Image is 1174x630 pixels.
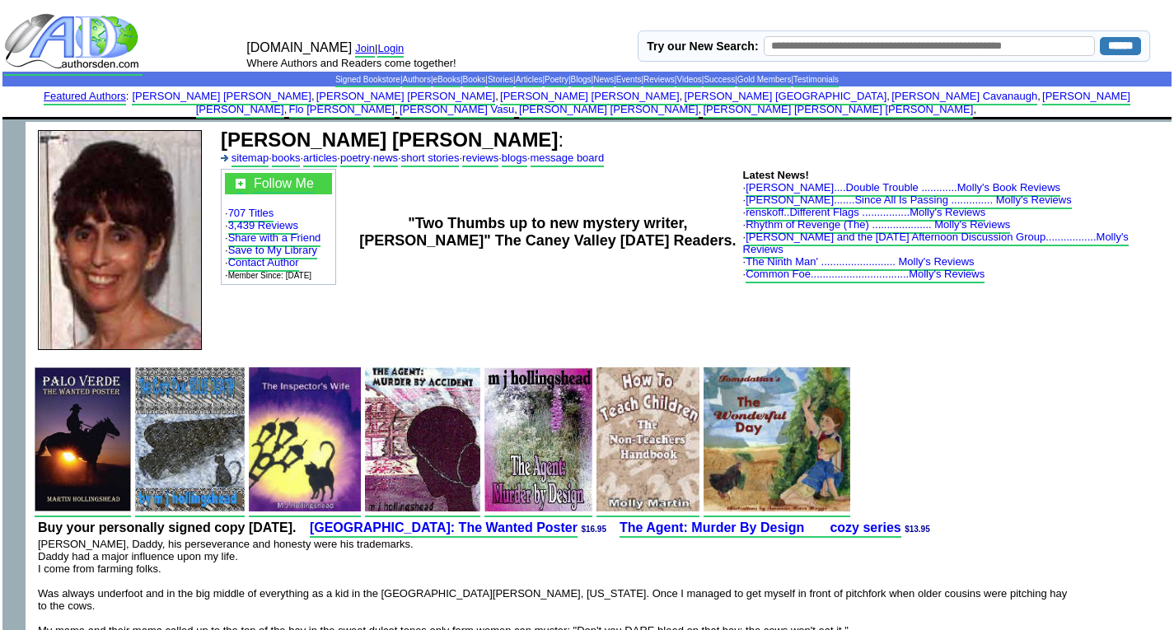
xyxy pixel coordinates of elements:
font: i [890,92,891,101]
font: i [976,105,978,114]
font: | [375,42,409,58]
a: Contact Author [228,256,299,272]
a: Gold Members [737,75,792,87]
font: · [743,268,985,283]
a: [PERSON_NAME] Vasu [400,103,514,119]
img: logo_ad.gif [4,12,143,70]
img: 254.jpg [704,367,850,511]
a: short stories [401,152,460,167]
a: books [272,152,301,167]
font: i [498,92,500,101]
a: Featured Authors [44,90,126,105]
font: · [743,181,1060,197]
font: · [743,206,986,222]
a: Poetry [545,75,568,87]
a: Success [704,75,735,87]
a: [PERSON_NAME] [PERSON_NAME] [500,90,679,105]
img: shim.gif [701,439,702,440]
font: · · · · · · [225,173,332,281]
font: Follow Me [254,176,314,190]
img: 5258.jpg [484,367,592,511]
font: · [743,218,1011,234]
font: i [1041,92,1042,101]
a: [PERSON_NAME] [PERSON_NAME] [132,90,311,105]
a: Common Foe.................................Molly's Reviews [746,268,985,283]
font: · · · · · · · · [221,152,604,164]
img: 311.jpg [365,367,479,511]
font: i [287,105,288,114]
img: shim.gif [246,439,247,440]
img: 1430.jpg [596,367,699,511]
a: [PERSON_NAME] [GEOGRAPHIC_DATA] [684,90,886,105]
a: [PERSON_NAME] [PERSON_NAME] [519,103,698,119]
font: i [682,92,684,101]
font: : [221,128,564,151]
img: 1352.jpg [135,367,245,511]
a: The Ninth Man' ......................... Molly's Reviews [746,255,974,271]
font: : [44,90,129,105]
a: sitemap [232,152,269,167]
a: Books [463,75,486,87]
a: Events [616,75,642,87]
span: $13.95 [905,525,930,534]
a: The Agent: Murder By Design cozy series [620,520,901,538]
font: i [701,105,703,114]
img: a_336699.gif [221,155,228,161]
a: Articles [516,75,543,87]
img: 84.jpg [38,130,202,350]
a: [PERSON_NAME] and the [DATE] Afternoon Discussion Group.................Molly's Reviews [743,231,1129,259]
b: The Agent: Murder By Design cozy series [620,520,901,534]
a: [PERSON_NAME] [PERSON_NAME] [196,90,1130,119]
a: Login [377,42,404,58]
b: "Two Thumbs up to new mystery writer, [PERSON_NAME]" The Caney Valley [DATE] Readers. [359,215,736,249]
a: Flo [PERSON_NAME] [289,103,395,119]
a: news [373,152,398,167]
a: Join [355,42,375,58]
a: [GEOGRAPHIC_DATA]: The Wanted Poster [310,520,578,538]
a: [PERSON_NAME]....Double Trouble ............Molly's Book Reviews [746,181,1060,197]
a: Blogs [571,75,592,87]
a: News [593,75,614,87]
a: reviews [462,152,498,167]
a: Testimonials [793,75,839,87]
a: Signed Bookstore [335,75,400,87]
span: | | | | | | | | | | | | | | [335,75,839,87]
a: Save to My Library [228,244,317,259]
img: shim.gif [482,439,483,440]
img: shim.gif [362,439,363,440]
a: eBooks [433,75,461,87]
font: Where Authors and Readers come together! [246,57,456,69]
img: shim.gif [586,119,588,122]
a: Stories [488,75,513,87]
font: Member Since: [DATE] [228,271,312,280]
b: Buy your personally signed copy [DATE]. [38,520,297,534]
img: shim.gif [586,117,588,119]
img: shim.gif [852,439,853,440]
font: i [517,105,519,114]
span: $16.95 [581,525,606,534]
a: blogs [502,152,527,167]
a: [PERSON_NAME] [PERSON_NAME] [PERSON_NAME] [703,103,973,119]
a: [PERSON_NAME] [PERSON_NAME] [316,90,495,105]
a: 707 Titles [228,207,274,222]
b: [GEOGRAPHIC_DATA]: The Wanted Poster [310,520,578,534]
a: Follow Me [254,176,314,194]
font: i [398,105,400,114]
a: 3,439 Reviews [228,219,298,235]
a: [PERSON_NAME].......Since All Is Passing .............. Molly's Reviews [746,194,1071,209]
a: message board [531,152,605,167]
font: i [315,92,316,101]
img: shim.gif [594,439,595,440]
label: Try our New Search: [647,40,758,53]
img: shim.gif [2,122,26,145]
a: Share with a Friend [228,231,321,247]
a: Reviews [643,75,675,87]
font: · [743,194,1072,209]
a: articles [303,152,337,167]
b: [PERSON_NAME] [PERSON_NAME] [221,128,558,151]
font: , , , , , , , , , , [132,90,1130,115]
a: Videos [676,75,701,87]
a: poetry [340,152,370,167]
a: Rhythm of Revenge (The) .................... Molly's Reviews [746,218,1010,234]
